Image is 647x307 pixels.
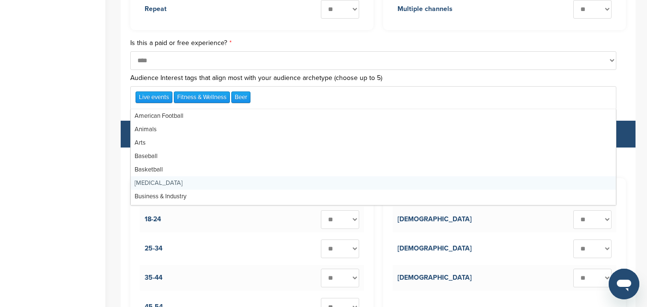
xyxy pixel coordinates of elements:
[231,91,250,103] div: Beer
[131,163,616,176] div: Basketball
[145,243,162,254] div: 25-34
[131,203,616,216] div: Cars
[145,214,161,225] div: 18-24
[131,190,616,203] div: Business & Industry
[131,109,616,123] div: American Football
[130,75,626,81] label: Audience Interest tags that align most with your audience archetype (choose up to 5)
[397,273,472,283] div: [DEMOGRAPHIC_DATA]
[136,91,172,103] div: Live events
[397,214,472,225] div: [DEMOGRAPHIC_DATA]
[174,91,230,103] div: Fitness & Wellness
[131,123,616,136] div: Animals
[145,4,167,14] div: Repeat
[145,273,162,283] div: 35-44
[131,149,616,163] div: Baseball
[130,40,626,46] label: Is this a paid or free experience?
[131,136,616,149] div: Arts
[609,269,639,299] iframe: Button to launch messaging window
[131,176,616,190] div: [MEDICAL_DATA]
[397,243,472,254] div: [DEMOGRAPHIC_DATA]
[397,4,453,14] div: Multiple channels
